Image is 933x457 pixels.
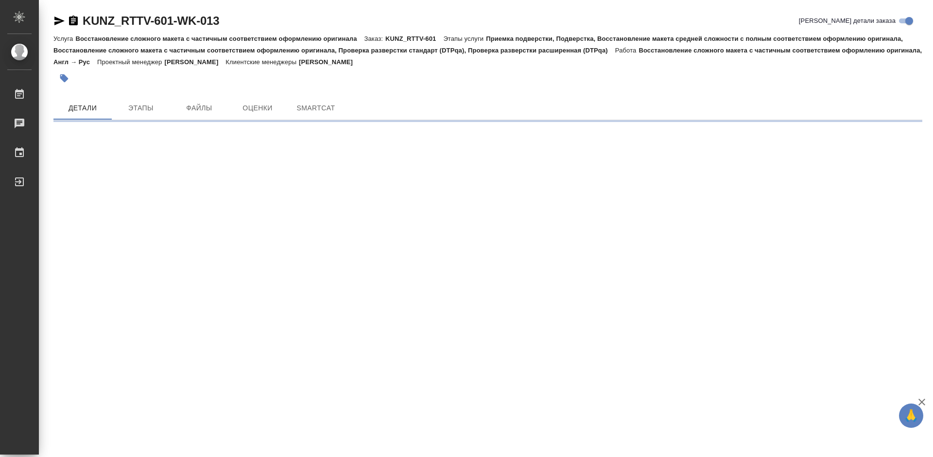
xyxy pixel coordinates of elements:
[118,102,164,114] span: Этапы
[799,16,896,26] span: [PERSON_NAME] детали заказа
[75,35,364,42] p: Восстановление сложного макета с частичным соответствием оформлению оригинала
[97,58,164,66] p: Проектный менеджер
[234,102,281,114] span: Оценки
[225,58,299,66] p: Клиентские менеджеры
[53,68,75,89] button: Добавить тэг
[83,14,219,27] a: KUNZ_RTTV-601-WK-013
[59,102,106,114] span: Детали
[385,35,443,42] p: KUNZ_RTTV-601
[68,15,79,27] button: Скопировать ссылку
[53,15,65,27] button: Скопировать ссылку для ЯМессенджера
[299,58,360,66] p: [PERSON_NAME]
[899,404,923,428] button: 🙏
[293,102,339,114] span: SmartCat
[176,102,223,114] span: Файлы
[164,58,225,66] p: [PERSON_NAME]
[615,47,639,54] p: Работа
[53,35,75,42] p: Услуга
[364,35,385,42] p: Заказ:
[903,405,919,426] span: 🙏
[443,35,486,42] p: Этапы услуги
